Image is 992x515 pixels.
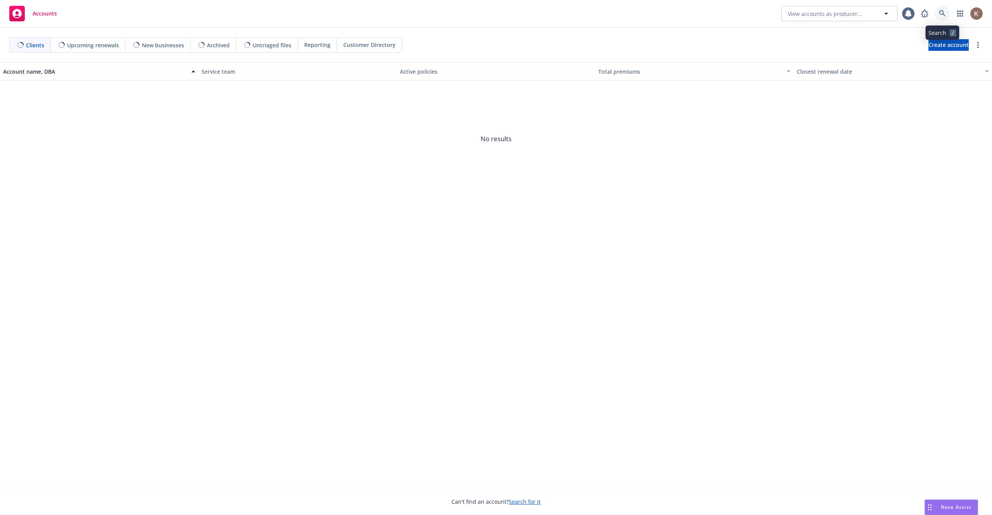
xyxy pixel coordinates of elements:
[595,62,794,81] button: Total premiums
[400,67,592,76] div: Active policies
[451,498,541,506] span: Can't find an account?
[304,41,331,49] span: Reporting
[198,62,397,81] button: Service team
[201,67,394,76] div: Service team
[952,6,968,21] a: Switch app
[509,498,541,505] a: Search for it
[33,10,57,17] span: Accounts
[928,38,969,52] span: Create account
[781,6,897,21] button: View accounts as producer...
[253,41,291,49] span: Untriaged files
[794,62,992,81] button: Closest renewal date
[970,7,983,20] img: photo
[397,62,595,81] button: Active policies
[973,40,983,50] a: more
[343,41,396,49] span: Customer Directory
[925,500,935,515] div: Drag to move
[928,39,969,51] a: Create account
[6,3,60,24] a: Accounts
[598,67,782,76] div: Total premiums
[925,499,978,515] button: Nova Assist
[67,41,119,49] span: Upcoming renewals
[941,504,971,510] span: Nova Assist
[26,41,44,49] span: Clients
[788,10,862,18] span: View accounts as producer...
[797,67,980,76] div: Closest renewal date
[142,41,184,49] span: New businesses
[917,6,932,21] a: Report a Bug
[3,67,187,76] div: Account name, DBA
[207,41,230,49] span: Archived
[935,6,950,21] a: Search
